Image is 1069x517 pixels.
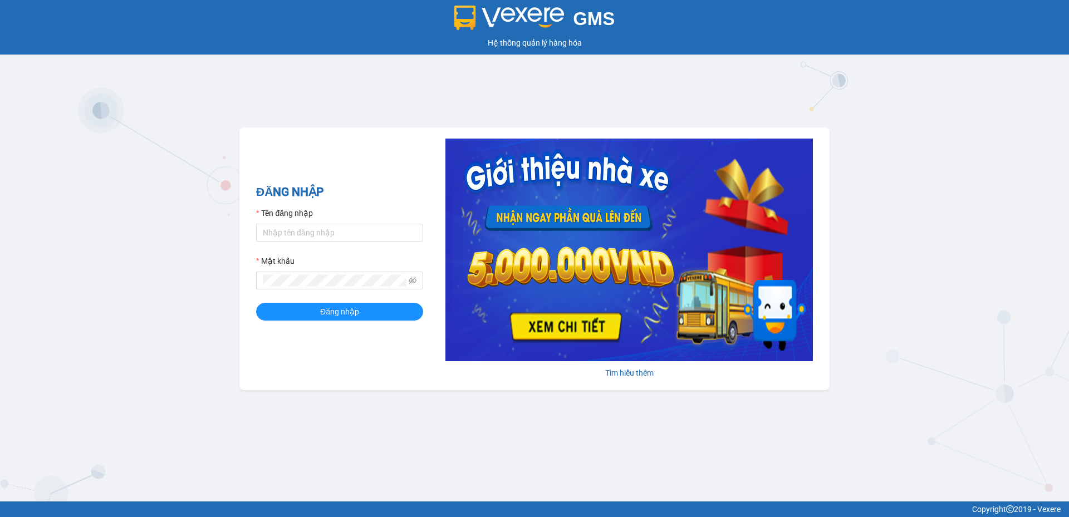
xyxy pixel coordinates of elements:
a: GMS [454,17,615,26]
div: Tìm hiểu thêm [445,367,813,379]
button: Đăng nhập [256,303,423,321]
input: Tên đăng nhập [256,224,423,242]
span: copyright [1006,505,1014,513]
span: Đăng nhập [320,306,359,318]
label: Tên đăng nhập [256,207,313,219]
img: logo 2 [454,6,565,30]
img: banner-0 [445,139,813,361]
h2: ĐĂNG NHẬP [256,183,423,201]
input: Mật khẩu [263,274,406,287]
span: eye-invisible [409,277,416,284]
div: Hệ thống quản lý hàng hóa [3,37,1066,49]
span: GMS [573,8,615,29]
div: Copyright 2019 - Vexere [8,503,1061,515]
label: Mật khẩu [256,255,295,267]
